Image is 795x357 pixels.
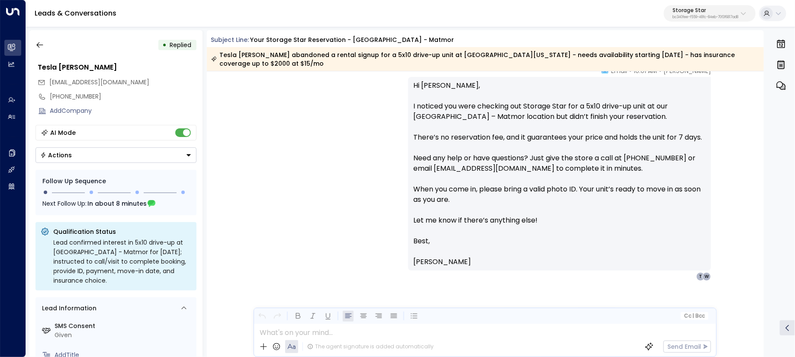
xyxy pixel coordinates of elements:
[51,128,76,137] div: AI Mode
[413,236,430,246] span: Best,
[87,199,147,208] span: In about 8 minutes
[42,199,190,208] div: Next Follow Up:
[54,238,191,285] div: Lead confirmed interest in 5x10 drive-up at [GEOGRAPHIC_DATA] - Matmor for [DATE]; instructed to ...
[39,304,97,313] div: Lead Information
[413,80,706,236] p: Hi [PERSON_NAME], I noticed you were checking out Storage Star for a 5x10 drive-up unit at our [G...
[38,62,196,73] div: Tesla [PERSON_NAME]
[673,8,738,13] p: Storage Star
[50,92,196,101] div: [PHONE_NUMBER]
[170,41,192,49] span: Replied
[307,343,434,351] div: The agent signature is added automatically
[664,5,756,22] button: Storage Starbc340fee-f559-48fc-84eb-70f3f6817ad8
[702,272,711,281] div: W
[272,311,283,322] button: Redo
[50,78,150,86] span: [EMAIL_ADDRESS][DOMAIN_NAME]
[696,272,705,281] div: T
[684,313,705,319] span: Cc Bcc
[35,147,196,163] button: Actions
[715,67,732,84] img: 120_headshot.jpg
[681,312,708,320] button: Cc|Bcc
[250,35,454,45] div: Your Storage Star Reservation - [GEOGRAPHIC_DATA] - Matmor
[211,35,249,44] span: Subject Line:
[40,151,72,159] div: Actions
[50,106,196,115] div: AddCompany
[55,322,193,331] label: SMS Consent
[257,311,267,322] button: Undo
[35,8,116,18] a: Leads & Conversations
[35,147,196,163] div: Button group with a nested menu
[163,37,167,53] div: •
[42,177,190,186] div: Follow Up Sequence
[55,331,193,340] div: Given
[54,227,191,236] p: Qualification Status
[673,16,738,19] p: bc340fee-f559-48fc-84eb-70f3f6817ad8
[692,313,694,319] span: |
[50,78,150,87] span: teslanstilwell@gmail.com
[413,257,471,267] span: [PERSON_NAME]
[211,51,759,68] div: Tesla [PERSON_NAME] abandoned a rental signup for a 5x10 drive-up unit at [GEOGRAPHIC_DATA][US_ST...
